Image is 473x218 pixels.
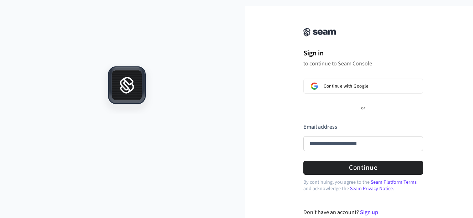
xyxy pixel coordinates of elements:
h1: Sign in [303,48,423,59]
p: to continue to Seam Console [303,60,423,67]
img: Sign in with Google [311,83,318,90]
div: Don't have an account? [303,208,423,217]
label: Email address [303,123,337,131]
span: Continue with Google [324,83,368,89]
img: Seam Console [303,28,336,36]
p: or [361,105,365,112]
p: By continuing, you agree to the and acknowledge the . [303,179,423,192]
a: Seam Platform Terms [371,179,417,186]
a: Seam Privacy Notice [350,185,393,192]
button: Sign in with GoogleContinue with Google [303,79,423,94]
a: Sign up [360,208,378,216]
button: Continue [303,161,423,175]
